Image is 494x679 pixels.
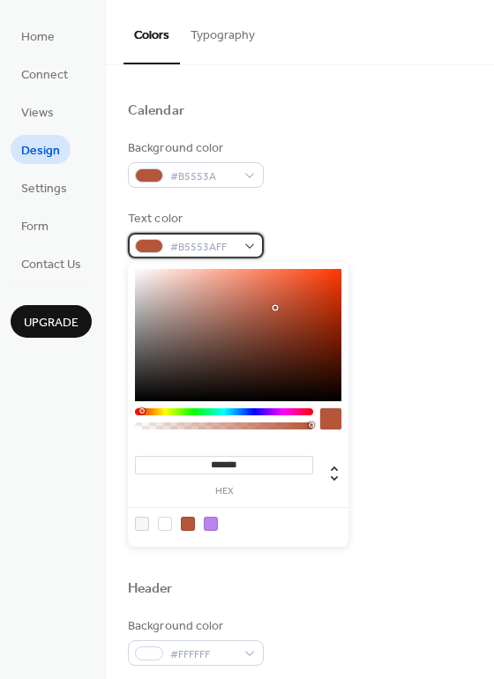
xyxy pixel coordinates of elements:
span: Connect [21,66,68,85]
span: Design [21,142,60,160]
div: rgb(186, 131, 240) [204,517,218,531]
span: Views [21,104,54,123]
div: Header [128,580,173,599]
a: Settings [11,173,78,202]
a: Form [11,211,59,240]
span: #B5553AFF [170,238,236,257]
button: Upgrade [11,305,92,338]
span: Form [21,218,49,236]
span: #FFFFFF [170,645,236,664]
div: Background color [128,139,260,158]
span: Home [21,28,55,47]
div: rgb(181, 85, 58) [181,517,195,531]
a: Design [11,135,71,164]
div: Background color [128,617,260,636]
span: Upgrade [24,314,79,332]
a: Home [11,21,65,50]
span: Contact Us [21,256,81,274]
label: hex [135,487,313,496]
div: rgb(247, 247, 247) [135,517,149,531]
div: Text color [128,210,260,228]
a: Connect [11,59,79,88]
a: Contact Us [11,249,92,278]
span: Settings [21,180,67,198]
div: rgb(255, 255, 255) [158,517,172,531]
span: #B5553A [170,168,236,186]
a: Views [11,97,64,126]
div: Calendar [128,102,184,121]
